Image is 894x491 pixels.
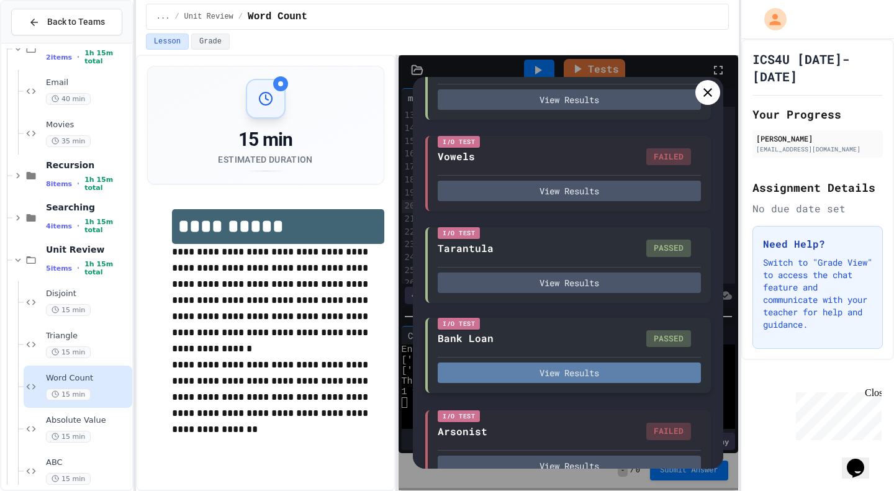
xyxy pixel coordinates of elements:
[84,260,130,276] span: 1h 15m total
[763,236,872,251] h3: Need Help?
[46,473,91,485] span: 15 min
[438,227,480,239] div: I/O Test
[646,423,691,440] div: FAILED
[438,410,480,422] div: I/O Test
[218,153,312,166] div: Estimated Duration
[842,441,882,479] iframe: chat widget
[174,12,179,22] span: /
[77,263,79,273] span: •
[84,176,130,192] span: 1h 15m total
[646,148,691,166] div: FAILED
[438,318,480,330] div: I/O Test
[238,12,243,22] span: /
[156,12,170,22] span: ...
[438,89,701,110] button: View Results
[84,218,130,234] span: 1h 15m total
[438,149,475,164] div: Vowels
[46,222,72,230] span: 4 items
[84,49,130,65] span: 1h 15m total
[46,120,130,130] span: Movies
[438,181,701,201] button: View Results
[438,331,494,346] div: Bank Loan
[46,457,130,468] span: ABC
[46,289,130,299] span: Disjoint
[46,160,130,171] span: Recursion
[11,9,122,35] button: Back to Teams
[46,331,130,341] span: Triangle
[438,363,701,383] button: View Results
[77,221,79,231] span: •
[46,93,91,105] span: 40 min
[438,136,480,148] div: I/O Test
[752,106,883,123] h2: Your Progress
[248,9,307,24] span: Word Count
[46,389,91,400] span: 15 min
[191,34,230,50] button: Grade
[46,135,91,147] span: 35 min
[46,53,72,61] span: 2 items
[438,273,701,293] button: View Results
[77,179,79,189] span: •
[46,415,130,426] span: Absolute Value
[5,5,86,79] div: Chat with us now!Close
[752,179,883,196] h2: Assignment Details
[438,241,494,256] div: Tarantula
[46,244,130,255] span: Unit Review
[46,373,130,384] span: Word Count
[218,128,312,151] div: 15 min
[791,387,882,440] iframe: chat widget
[756,145,879,154] div: [EMAIL_ADDRESS][DOMAIN_NAME]
[47,16,105,29] span: Back to Teams
[46,264,72,273] span: 5 items
[46,431,91,443] span: 15 min
[46,304,91,316] span: 15 min
[46,78,130,88] span: Email
[646,240,691,257] div: PASSED
[77,52,79,62] span: •
[438,424,487,439] div: Arsonist
[756,133,879,144] div: [PERSON_NAME]
[46,346,91,358] span: 15 min
[46,180,72,188] span: 8 items
[184,12,233,22] span: Unit Review
[146,34,189,50] button: Lesson
[752,201,883,216] div: No due date set
[46,202,130,213] span: Searching
[646,330,691,348] div: PASSED
[763,256,872,331] p: Switch to "Grade View" to access the chat feature and communicate with your teacher for help and ...
[752,50,883,85] h1: ICS4U [DATE]-[DATE]
[751,5,790,34] div: My Account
